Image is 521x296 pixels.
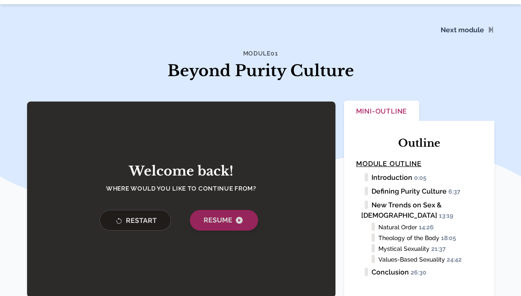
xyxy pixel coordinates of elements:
span: 24:42 [447,256,466,264]
span: Restart [114,216,157,226]
span: Resume [204,215,244,225]
h2: Welcome back! [91,163,271,179]
li: Mystical Sexuality [378,244,482,253]
span: 21:37 [431,245,450,253]
li: Conclusion [361,267,482,277]
span: 13:19 [439,212,457,220]
button: Mini-Outline [344,101,419,123]
span: 0:05 [414,174,430,182]
li: Defining Purity Culture [361,186,482,197]
span: 18:05 [441,234,460,242]
a: Next module [441,26,484,34]
h1: Beyond Purity Culture [151,59,371,83]
span: 26:30 [411,269,430,277]
li: Introduction [361,173,482,183]
h2: Outline [356,136,482,150]
button: Resume [190,210,258,231]
span: 14:26 [419,224,438,231]
button: Restart [100,210,171,231]
li: Theology of the Body [378,233,482,242]
li: Natural Order [378,222,482,231]
h4: Where would you like to continue from? [91,184,271,193]
li: Values-Based Sexuality [378,255,482,264]
span: 6:37 [448,188,464,196]
h4: Module Outline [356,159,482,169]
li: New Trends on Sex & [DEMOGRAPHIC_DATA] [361,200,482,221]
h4: Module 01 [151,49,371,58]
